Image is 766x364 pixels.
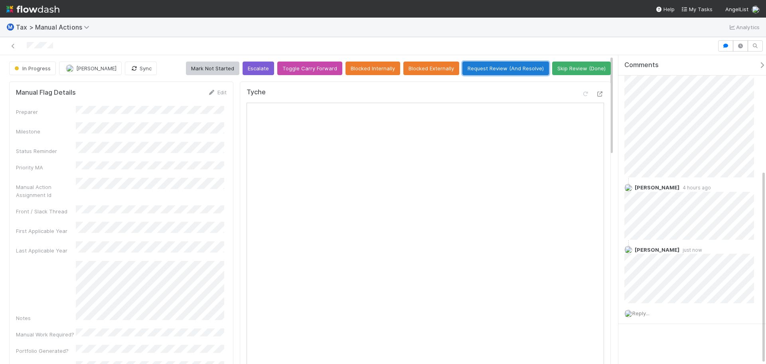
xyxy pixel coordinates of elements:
div: Notes [16,314,76,322]
button: [PERSON_NAME] [59,62,122,75]
span: [PERSON_NAME] [635,247,679,253]
button: Skip Review (Done) [552,62,611,75]
h5: Manual Flag Details [16,89,76,97]
img: avatar_04ed6c9e-3b93-401c-8c3a-8fad1b1fc72c.png [624,184,632,192]
div: Last Applicable Year [16,247,76,255]
span: 4 hours ago [679,185,711,191]
span: Reply... [632,310,650,316]
button: Request Review (And Resolve) [462,62,549,75]
a: Edit [208,89,227,95]
div: First Applicable Year [16,227,76,235]
div: Status Reminder [16,147,76,155]
span: just now [679,247,702,253]
span: [PERSON_NAME] [635,184,679,191]
div: Portfolio Generated? [16,347,76,355]
span: [PERSON_NAME] [76,65,116,72]
span: Tax > Manual Actions [16,23,93,31]
div: Manual Action Assignment Id [16,183,76,199]
div: Preparer [16,108,76,116]
h5: Tyche [247,88,266,96]
button: Sync [125,62,157,75]
div: Front / Slack Thread [16,207,76,215]
div: Manual Work Required? [16,330,76,338]
span: Comments [624,61,659,69]
a: My Tasks [681,5,713,13]
img: logo-inverted-e16ddd16eac7371096b0.svg [6,2,59,16]
button: Escalate [243,62,274,75]
div: Milestone [16,127,76,135]
a: Analytics [728,22,760,32]
span: My Tasks [681,6,713,12]
img: avatar_c8e523dd-415a-4cf0-87a3-4b787501e7b6.png [624,310,632,318]
button: Blocked Externally [403,62,459,75]
div: Help [655,5,675,13]
img: avatar_c8e523dd-415a-4cf0-87a3-4b787501e7b6.png [66,64,74,72]
div: Priority MA [16,163,76,171]
span: AngelList [725,6,748,12]
span: Ⓜ️ [6,24,14,30]
button: Toggle Carry Forward [277,62,342,75]
button: Mark Not Started [186,62,239,75]
img: avatar_c8e523dd-415a-4cf0-87a3-4b787501e7b6.png [752,6,760,14]
img: avatar_c8e523dd-415a-4cf0-87a3-4b787501e7b6.png [624,246,632,254]
button: Blocked Internally [345,62,400,75]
